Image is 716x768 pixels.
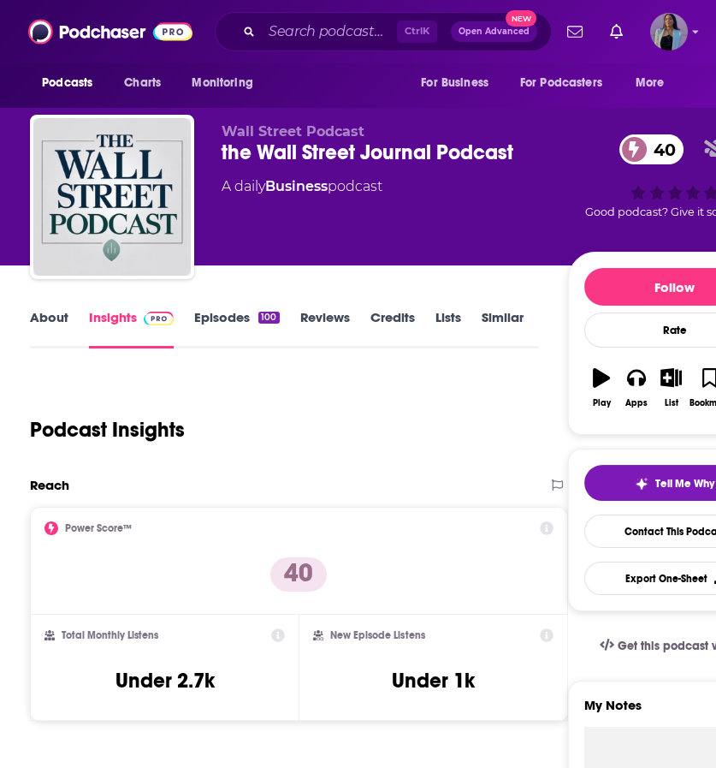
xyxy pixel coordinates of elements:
[222,176,382,197] div: A daily podcast
[584,357,619,419] button: Play
[520,71,602,95] span: For Podcasters
[655,477,714,491] span: Tell Me Why
[194,309,279,348] a: Episodes100
[42,71,92,95] span: Podcasts
[650,13,688,51] img: User Profile
[603,17,630,46] a: Show notifications dropdown
[665,398,678,408] div: List
[618,357,654,419] button: Apps
[482,309,524,348] a: Similar
[506,10,536,27] span: New
[222,123,364,140] span: Wall Street Podcast
[89,309,174,348] a: InsightsPodchaser Pro
[635,477,648,491] img: tell me why sparkle
[270,557,327,592] p: 40
[409,67,510,99] button: open menu
[144,312,174,325] img: Podchaser Pro
[62,629,158,641] h2: Total Monthly Listens
[625,398,648,408] div: Apps
[30,67,115,99] button: open menu
[421,71,488,95] span: For Business
[192,71,252,95] span: Monitoring
[262,18,397,45] input: Search podcasts, credits, & more...
[654,357,689,419] button: List
[624,67,686,99] button: open menu
[258,312,279,324] div: 100
[33,118,191,276] img: the Wall Street Journal Podcast
[650,13,688,51] button: Show profile menu
[509,67,627,99] button: open menu
[636,71,665,95] span: More
[30,417,185,443] h1: Podcast Insights
[560,17,589,46] a: Show notifications dropdown
[451,21,537,42] button: Open AdvancedNew
[636,134,684,164] span: 40
[300,309,350,348] a: Reviews
[115,668,215,694] h3: Under 2.7k
[397,21,437,43] span: Ctrl K
[459,27,530,36] span: Open Advanced
[28,15,192,48] img: Podchaser - Follow, Share and Rate Podcasts
[124,71,161,95] span: Charts
[65,522,132,534] h2: Power Score™
[215,12,552,51] div: Search podcasts, credits, & more...
[392,668,475,694] h3: Under 1k
[593,398,611,408] div: Play
[370,309,415,348] a: Credits
[30,309,68,348] a: About
[30,477,69,493] h2: Reach
[650,13,688,51] span: Logged in as maria.pina
[180,67,275,99] button: open menu
[265,178,328,194] a: Business
[330,629,424,641] h2: New Episode Listens
[435,309,461,348] a: Lists
[113,67,171,99] a: Charts
[619,134,684,164] a: 40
